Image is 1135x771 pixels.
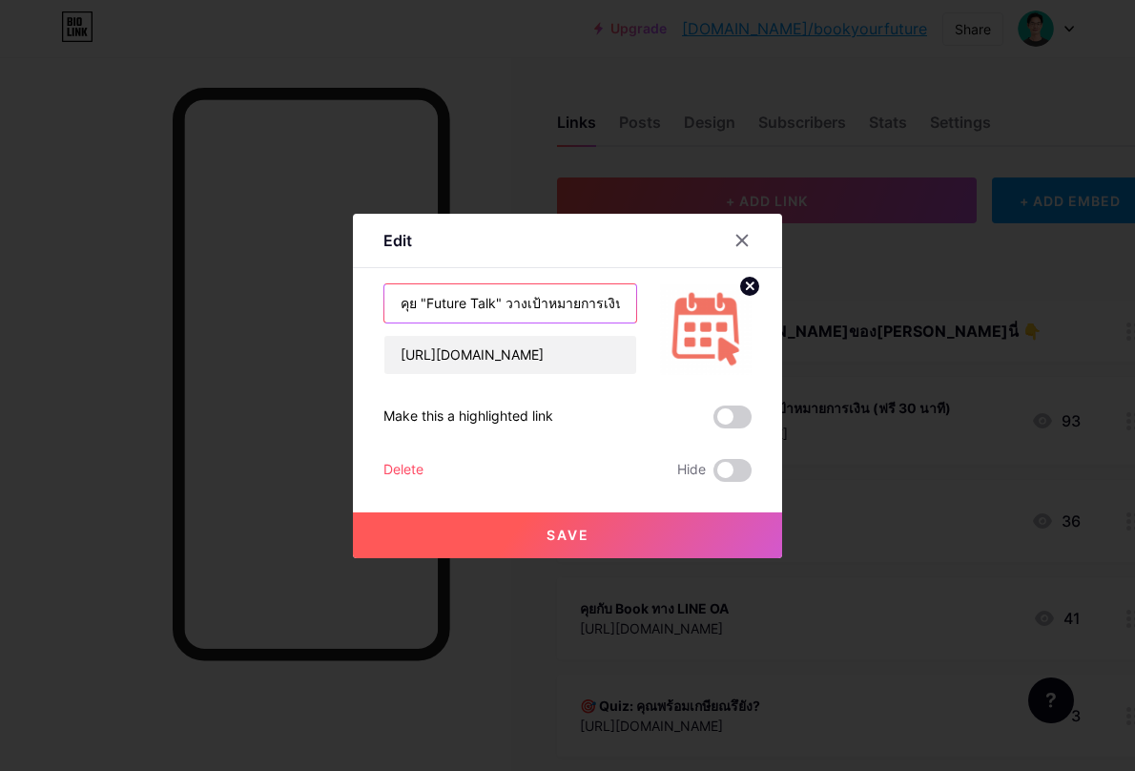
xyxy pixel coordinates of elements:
[547,527,589,543] span: Save
[383,459,423,482] div: Delete
[677,459,706,482] span: Hide
[660,283,752,375] img: link_thumbnail
[353,512,782,558] button: Save
[384,336,636,374] input: URL
[383,406,553,428] div: Make this a highlighted link
[383,229,412,252] div: Edit
[384,284,636,323] input: Title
